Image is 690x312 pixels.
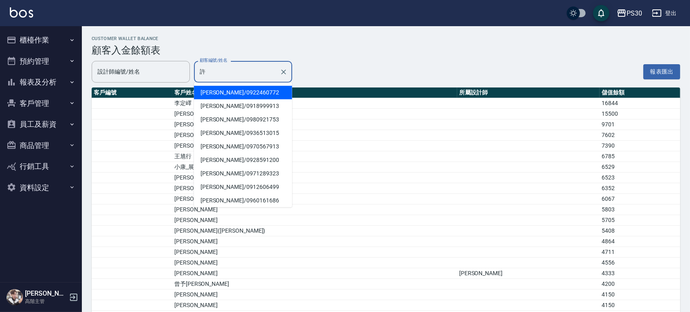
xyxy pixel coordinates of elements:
[172,194,457,204] td: [PERSON_NAME]
[3,29,79,51] button: 櫃檯作業
[627,8,642,18] div: PS30
[172,258,457,268] td: [PERSON_NAME]
[3,51,79,72] button: 預約管理
[194,99,292,113] span: [PERSON_NAME] / 0918999913
[172,173,457,183] td: [PERSON_NAME]
[600,279,680,290] td: 4200
[600,173,680,183] td: 6523
[200,57,227,63] label: 顧客編號/姓名
[7,289,23,305] img: Person
[172,130,457,141] td: [PERSON_NAME]
[172,215,457,226] td: [PERSON_NAME]
[172,268,457,279] td: [PERSON_NAME]
[600,215,680,226] td: 5705
[172,279,457,290] td: 曾予[PERSON_NAME]
[172,236,457,247] td: [PERSON_NAME]
[172,300,457,311] td: [PERSON_NAME]
[3,114,79,135] button: 員工及薪資
[600,98,680,109] td: 16844
[600,88,680,98] th: 儲值餘額
[172,204,457,215] td: [PERSON_NAME]
[194,180,292,194] span: [PERSON_NAME] / 0912606499
[600,194,680,204] td: 6067
[457,268,600,279] td: [PERSON_NAME]
[600,130,680,141] td: 7602
[172,151,457,162] td: 王馗行
[172,226,457,236] td: [PERSON_NAME]([PERSON_NAME])
[600,290,680,300] td: 4150
[278,66,289,78] button: Clear
[194,140,292,153] span: [PERSON_NAME] / 0970567913
[600,141,680,151] td: 7390
[194,126,292,140] span: [PERSON_NAME] / 0936513015
[593,5,609,21] button: save
[600,204,680,215] td: 5803
[194,194,292,207] span: [PERSON_NAME] / 0960161686
[194,207,292,221] span: [PERSON_NAME] / 0676761772
[172,290,457,300] td: [PERSON_NAME]
[172,88,457,98] th: 客戶姓名
[613,5,645,22] button: PS30
[172,183,457,194] td: [PERSON_NAME]
[600,247,680,258] td: 4711
[172,109,457,119] td: [PERSON_NAME]
[3,93,79,114] button: 客戶管理
[643,64,680,79] button: 報表匯出
[600,258,680,268] td: 4556
[600,226,680,236] td: 5408
[92,45,680,56] h3: 顧客入金餘額表
[600,151,680,162] td: 6785
[172,162,457,173] td: 小康_展1
[172,141,457,151] td: [PERSON_NAME]
[600,162,680,173] td: 6529
[194,167,292,180] span: [PERSON_NAME] / 0971289323
[92,36,680,41] h2: Customer Wallet Balance
[600,236,680,247] td: 4864
[194,113,292,126] span: [PERSON_NAME] / 0980921753
[194,86,292,99] span: [PERSON_NAME] / 0922460772
[649,6,680,21] button: 登出
[194,153,292,167] span: [PERSON_NAME] / 0928591200
[172,98,457,109] td: 李定嶧
[600,109,680,119] td: 15500
[172,247,457,258] td: [PERSON_NAME]
[25,298,67,305] p: 高階主管
[3,72,79,93] button: 報表及分析
[600,119,680,130] td: 9701
[25,290,67,298] h5: [PERSON_NAME]
[3,135,79,156] button: 商品管理
[457,88,600,98] th: 所屬設計師
[3,156,79,177] button: 行銷工具
[172,119,457,130] td: [PERSON_NAME]
[600,300,680,311] td: 4150
[10,7,33,18] img: Logo
[600,268,680,279] td: 4333
[3,177,79,198] button: 資料設定
[92,88,172,98] th: 客戶編號
[600,183,680,194] td: 6352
